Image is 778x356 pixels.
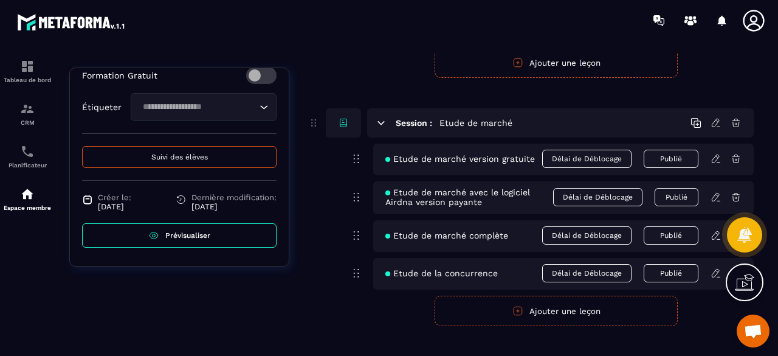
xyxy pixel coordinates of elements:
div: Search for option [131,93,277,121]
p: Tableau de bord [3,77,52,83]
img: formation [20,59,35,74]
img: logo [17,11,126,33]
span: Délai de Déblocage [553,188,642,206]
a: formationformationTableau de bord [3,50,52,92]
p: Planificateur [3,162,52,169]
h6: Session : [396,118,432,128]
span: Etude de marché avec le logiciel Airdna version payante [385,187,553,207]
span: Suivi des élèves [151,153,208,161]
a: Ouvrir le chat [737,315,769,347]
button: Ajouter une leçon [435,296,678,326]
button: Suivi des élèves [82,146,277,168]
span: Délai de Déblocage [542,226,632,245]
a: schedulerschedulerPlanificateur [3,135,52,178]
span: Délai de Déblocage [542,150,632,168]
img: formation [20,102,35,116]
span: Délai de Déblocage [542,264,632,282]
span: Prévisualiser [165,231,210,240]
p: [DATE] [191,202,277,211]
h5: Etude de marché [439,117,512,129]
button: Ajouter une leçon [435,47,678,78]
span: Créer le: [98,193,131,202]
img: automations [20,187,35,201]
p: Étiqueter [82,102,122,112]
span: Etude de la concurrence [385,268,498,278]
img: scheduler [20,144,35,159]
p: CRM [3,119,52,126]
span: Etude de marché complète [385,231,508,240]
button: Publié [644,264,698,282]
button: Publié [655,188,698,206]
input: Search for option [139,100,256,114]
a: formationformationCRM [3,92,52,135]
span: Etude de marché version gratuite [385,154,535,164]
a: automationsautomationsEspace membre [3,178,52,220]
p: [DATE] [98,202,131,211]
p: Formation Gratuit [82,71,157,80]
button: Publié [644,226,698,245]
p: Espace membre [3,204,52,211]
span: Dernière modification: [191,193,277,202]
button: Publié [644,150,698,168]
a: Prévisualiser [82,223,277,248]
